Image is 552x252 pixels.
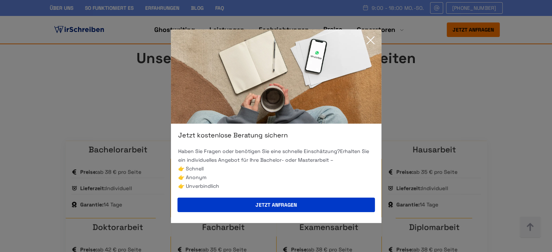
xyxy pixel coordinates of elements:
[178,147,374,164] p: Haben Sie Fragen oder benötigen Sie eine schnelle Einschätzung? Erhalten Sie ein individuelles An...
[178,173,374,182] li: 👉 Anonym
[177,198,375,212] button: Jetzt anfragen
[171,29,381,124] img: exit
[178,164,374,173] li: 👉 Schnell
[171,131,381,140] div: Jetzt kostenlose Beratung sichern
[178,182,374,190] li: 👉 Unverbindlich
